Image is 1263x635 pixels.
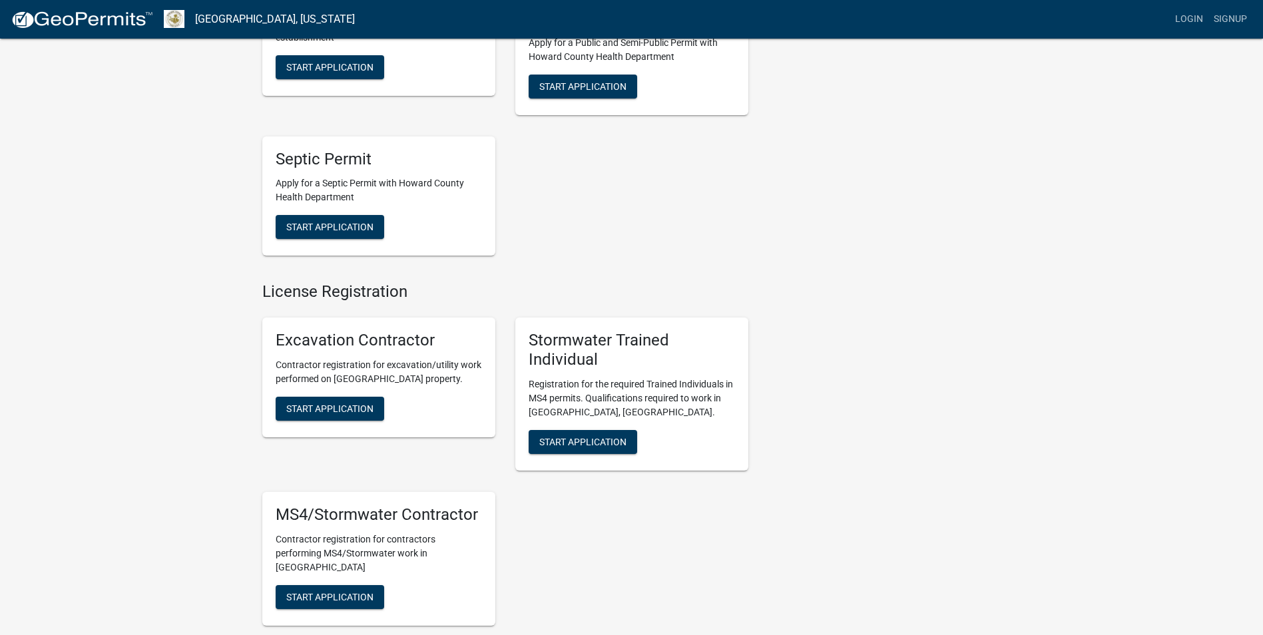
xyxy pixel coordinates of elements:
button: Start Application [529,75,637,99]
h5: Septic Permit [276,150,482,169]
button: Start Application [276,55,384,79]
span: Start Application [539,436,627,447]
button: Start Application [276,215,384,239]
h5: Stormwater Trained Individual [529,331,735,369]
h5: Excavation Contractor [276,331,482,350]
p: Registration for the required Trained Individuals in MS4 permits. Qualifications required to work... [529,377,735,419]
a: Signup [1208,7,1252,32]
h5: MS4/Stormwater Contractor [276,505,482,525]
p: Contractor registration for excavation/utility work performed on [GEOGRAPHIC_DATA] property. [276,358,482,386]
a: Login [1170,7,1208,32]
span: Start Application [539,81,627,91]
span: Start Application [286,403,374,413]
button: Start Application [529,430,637,454]
h4: License Registration [262,282,748,302]
p: Apply for a Public and Semi-Public Permit with Howard County Health Department [529,36,735,64]
span: Start Application [286,222,374,232]
p: Apply for a Septic Permit with Howard County Health Department [276,176,482,204]
span: Start Application [286,591,374,602]
span: Start Application [286,61,374,72]
button: Start Application [276,585,384,609]
a: [GEOGRAPHIC_DATA], [US_STATE] [195,8,355,31]
img: Howard County, Indiana [164,10,184,28]
button: Start Application [276,397,384,421]
p: Contractor registration for contractors performing MS4/Stormwater work in [GEOGRAPHIC_DATA] [276,532,482,574]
